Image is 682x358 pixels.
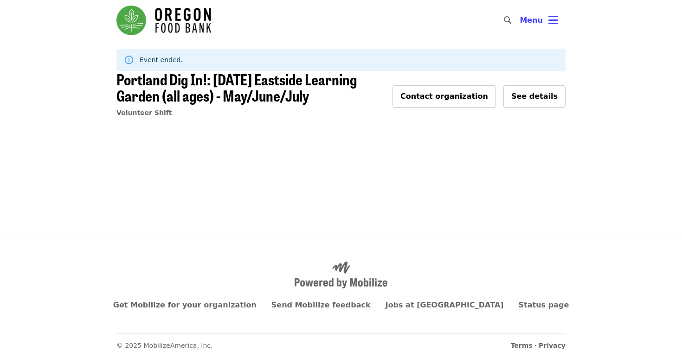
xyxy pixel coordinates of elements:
[517,9,524,32] input: Search
[400,92,488,101] span: Contact organization
[511,341,566,351] span: ·
[116,109,172,116] a: Volunteer Shift
[519,300,569,309] a: Status page
[271,300,371,309] a: Send Mobilize feedback
[511,92,558,101] span: See details
[503,85,566,108] button: See details
[295,262,387,288] img: Powered by Mobilize
[548,13,558,27] i: bars icon
[116,68,357,106] span: Portland Dig In!: [DATE] Eastside Learning Garden (all ages) - May/June/July
[386,300,504,309] a: Jobs at [GEOGRAPHIC_DATA]
[511,342,533,349] a: Terms
[116,342,213,349] span: © 2025 MobilizeAmerica, Inc.
[512,9,566,32] button: Toggle account menu
[140,56,183,64] span: Event ended.
[116,6,211,35] img: Oregon Food Bank - Home
[113,300,257,309] a: Get Mobilize for your organization
[116,333,566,351] nav: Secondary footer navigation
[520,16,543,25] span: Menu
[504,16,511,25] i: search icon
[539,342,566,349] a: Privacy
[116,300,566,311] nav: Primary footer navigation
[392,85,496,108] button: Contact organization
